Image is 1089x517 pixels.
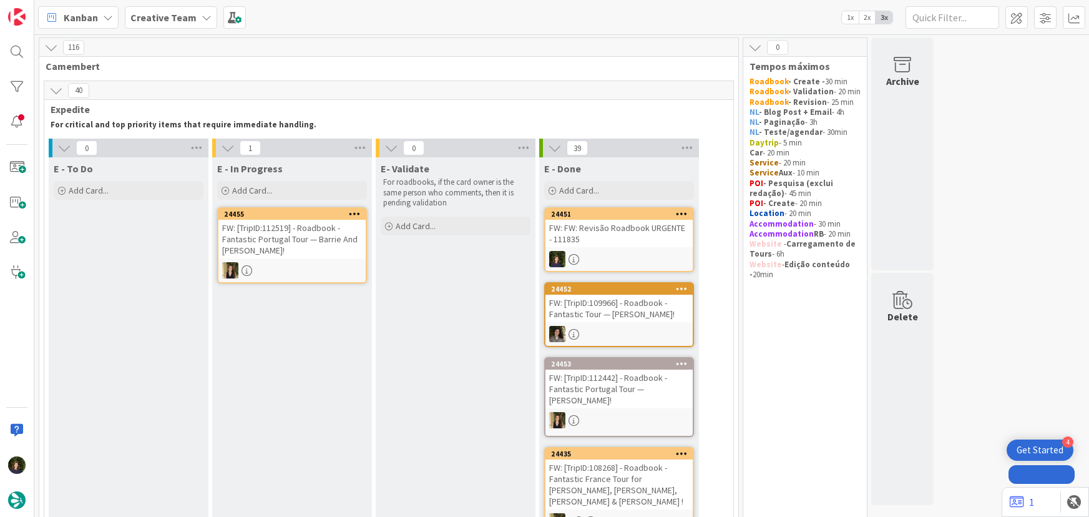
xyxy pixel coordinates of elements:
div: SP [545,412,693,428]
span: 39 [567,140,588,155]
div: 24452 [545,283,693,295]
strong: Website [750,239,782,249]
img: MC [8,456,26,474]
span: 3x [876,11,892,24]
div: MS [545,326,693,342]
strong: Service [750,167,779,178]
div: FW: [TripID:112442] - Roadbook - Fantastic Portugal Tour — [PERSON_NAME]! [545,370,693,408]
span: 0 [767,40,788,55]
strong: - Create - [788,76,825,87]
strong: - Blog Post + Email [759,107,832,117]
strong: NL [750,127,759,137]
span: 116 [63,40,84,55]
span: E - Done [544,162,581,175]
a: 1 [1010,495,1034,510]
p: - 20 min [750,209,861,219]
p: - 20 min [750,229,861,239]
div: 24453FW: [TripID:112442] - Roadbook - Fantastic Portugal Tour — [PERSON_NAME]! [545,358,693,408]
img: MC [549,251,565,267]
span: E- Validate [381,162,429,175]
span: Camembert [46,60,723,72]
div: FW: [TripID:109966] - Roadbook - Fantastic Tour — [PERSON_NAME]! [545,295,693,322]
span: Kanban [64,10,98,25]
p: - 20 min [750,87,861,97]
input: Quick Filter... [906,6,999,29]
p: - 20 min [750,148,861,158]
strong: Roadbook [750,76,788,87]
strong: Daytrip [750,137,779,148]
strong: Accommodation [750,229,814,239]
div: 4 [1062,436,1073,448]
strong: POI [750,178,763,189]
strong: - Validation [788,86,834,97]
span: 2x [859,11,876,24]
div: 24453 [551,360,693,368]
p: - 3h [750,117,861,127]
p: - 25 min [750,97,861,107]
p: - 45 min [750,179,861,199]
div: FW: [TripID:108268] - Roadbook - Fantastic France Tour for [PERSON_NAME], [PERSON_NAME], [PERSON_... [545,460,693,510]
span: Add Card... [559,185,599,196]
strong: RB [814,229,824,239]
div: 24451 [545,209,693,220]
div: 24451 [551,210,693,219]
strong: - Create [763,198,795,209]
img: avatar [8,491,26,509]
div: 24455FW: [TripID:112519] - Roadbook - Fantastic Portugal Tour — Barrie And [PERSON_NAME]! [218,209,366,258]
p: - 20 min [750,158,861,168]
div: 24435 [551,450,693,458]
div: Archive [886,74,919,89]
div: 24453 [545,358,693,370]
strong: Roadbook [750,97,788,107]
span: E - To Do [54,162,93,175]
strong: - Paginação [759,117,805,127]
img: SP [549,412,565,428]
div: 24435FW: [TripID:108268] - Roadbook - Fantastic France Tour for [PERSON_NAME], [PERSON_NAME], [PE... [545,448,693,510]
img: Visit kanbanzone.com [8,8,26,26]
div: MC [545,251,693,267]
p: - - 6h [750,239,861,260]
span: Add Card... [396,220,436,232]
strong: Location [750,208,784,219]
b: Creative Team [130,11,197,24]
strong: Carregamento de Tours [750,239,857,259]
div: FW: [TripID:112519] - Roadbook - Fantastic Portugal Tour — Barrie And [PERSON_NAME]! [218,220,366,258]
p: - 20 min [750,199,861,209]
strong: Edição conteúdo - [750,259,852,280]
div: 24455 [218,209,366,220]
span: 1 [240,140,261,155]
div: 24451FW: FW: Revisão Roadbook URGENTE - 111835 [545,209,693,247]
strong: Aux [779,167,793,178]
div: 24452 [551,285,693,293]
span: 40 [68,83,89,98]
span: E - In Progress [217,162,283,175]
strong: - Revision [788,97,827,107]
div: FW: FW: Revisão Roadbook URGENTE - 111835 [545,220,693,247]
span: 0 [76,140,97,155]
strong: Roadbook [750,86,788,97]
p: For roadbooks, if the card owner is the same person who comments, then it is pending validation [383,177,528,208]
span: Add Card... [232,185,272,196]
p: - 4h [750,107,861,117]
div: 24452FW: [TripID:109966] - Roadbook - Fantastic Tour — [PERSON_NAME]! [545,283,693,322]
strong: Accommodation [750,219,814,229]
span: Add Card... [69,185,109,196]
span: Tempos máximos [750,60,851,72]
strong: - Pesquisa (exclui redação) [750,178,835,199]
p: - 20min [750,260,861,280]
div: Open Get Started checklist, remaining modules: 4 [1007,440,1073,461]
strong: Service [750,157,779,168]
p: 30 min [750,77,861,87]
div: Get Started [1017,444,1063,456]
strong: POI [750,198,763,209]
strong: For critical and top priority items that require immediate handling. [51,119,316,130]
span: 0 [403,140,424,155]
p: - 30min [750,127,861,137]
p: - 10 min [750,168,861,178]
strong: Website [750,259,782,270]
div: SP [218,262,366,278]
span: Expedite [51,103,718,116]
img: MS [549,326,565,342]
p: - 5 min [750,138,861,148]
strong: NL [750,117,759,127]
